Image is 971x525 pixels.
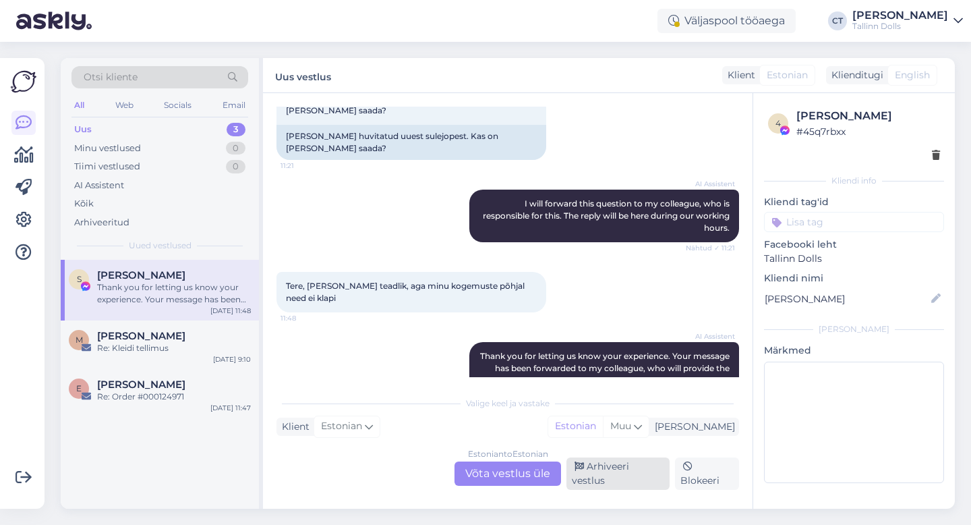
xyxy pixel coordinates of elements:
[480,351,732,397] span: Thank you for letting us know your experience. Your message has been forwarded to my colleague, w...
[675,458,739,490] div: Blokeeri
[76,335,83,345] span: M
[97,281,251,306] div: Thank you for letting us know your experience. Your message has been forwarded to my colleague, w...
[220,96,248,114] div: Email
[74,160,140,173] div: Tiimi vestlused
[281,161,331,171] span: 11:21
[468,448,548,460] div: Estonian to Estonian
[483,198,732,233] span: I will forward this question to my colleague, who is responsible for this. The reply will be here...
[767,68,808,82] span: Estonian
[210,306,251,316] div: [DATE] 11:48
[97,391,251,403] div: Re: Order #000124971
[852,10,948,21] div: [PERSON_NAME]
[97,330,185,342] span: Merje Aavik
[161,96,194,114] div: Socials
[286,281,527,303] span: Tere, [PERSON_NAME] teadlik, aga minu kogemuste põhjal need ei klapi
[321,419,362,434] span: Estonian
[276,125,546,160] div: [PERSON_NAME] huvitatud uuest sulejopest. Kas on [PERSON_NAME] saada?
[281,313,331,323] span: 11:48
[210,403,251,413] div: [DATE] 11:47
[74,123,92,136] div: Uus
[764,271,944,285] p: Kliendi nimi
[764,195,944,209] p: Kliendi tag'id
[275,66,331,84] label: Uus vestlus
[765,292,929,306] input: Lisa nimi
[764,238,944,252] p: Facebooki leht
[84,70,138,84] span: Otsi kliente
[764,252,944,266] p: Tallinn Dolls
[71,96,87,114] div: All
[11,69,36,94] img: Askly Logo
[227,123,245,136] div: 3
[226,142,245,155] div: 0
[826,68,883,82] div: Klienditugi
[764,323,944,335] div: [PERSON_NAME]
[684,331,735,341] span: AI Assistent
[77,274,82,284] span: S
[276,397,739,410] div: Valige keel ja vastake
[852,10,963,32] a: [PERSON_NAME]Tallinn Dolls
[657,9,796,33] div: Väljaspool tööaega
[649,420,735,434] div: [PERSON_NAME]
[566,458,670,490] div: Arhiveeri vestlus
[74,216,129,229] div: Arhiveeritud
[97,269,185,281] span: Sandra Allikas
[213,354,251,364] div: [DATE] 9:10
[764,175,944,187] div: Kliendi info
[610,420,631,432] span: Muu
[97,379,185,391] span: Elo Saar
[684,243,735,253] span: Nähtud ✓ 11:21
[76,383,82,393] span: E
[852,21,948,32] div: Tallinn Dolls
[129,240,192,252] span: Uued vestlused
[226,160,245,173] div: 0
[74,179,124,192] div: AI Assistent
[764,212,944,232] input: Lisa tag
[113,96,136,114] div: Web
[276,420,310,434] div: Klient
[796,124,940,139] div: # 45q7rbxx
[454,462,561,486] div: Võta vestlus üle
[895,68,930,82] span: English
[796,108,940,124] div: [PERSON_NAME]
[828,11,847,30] div: CT
[775,118,781,128] span: 4
[74,197,94,211] div: Kõik
[97,342,251,354] div: Re: Kleidi tellimus
[764,343,944,358] p: Märkmed
[548,416,603,437] div: Estonian
[74,142,141,155] div: Minu vestlused
[722,68,755,82] div: Klient
[684,179,735,189] span: AI Assistent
